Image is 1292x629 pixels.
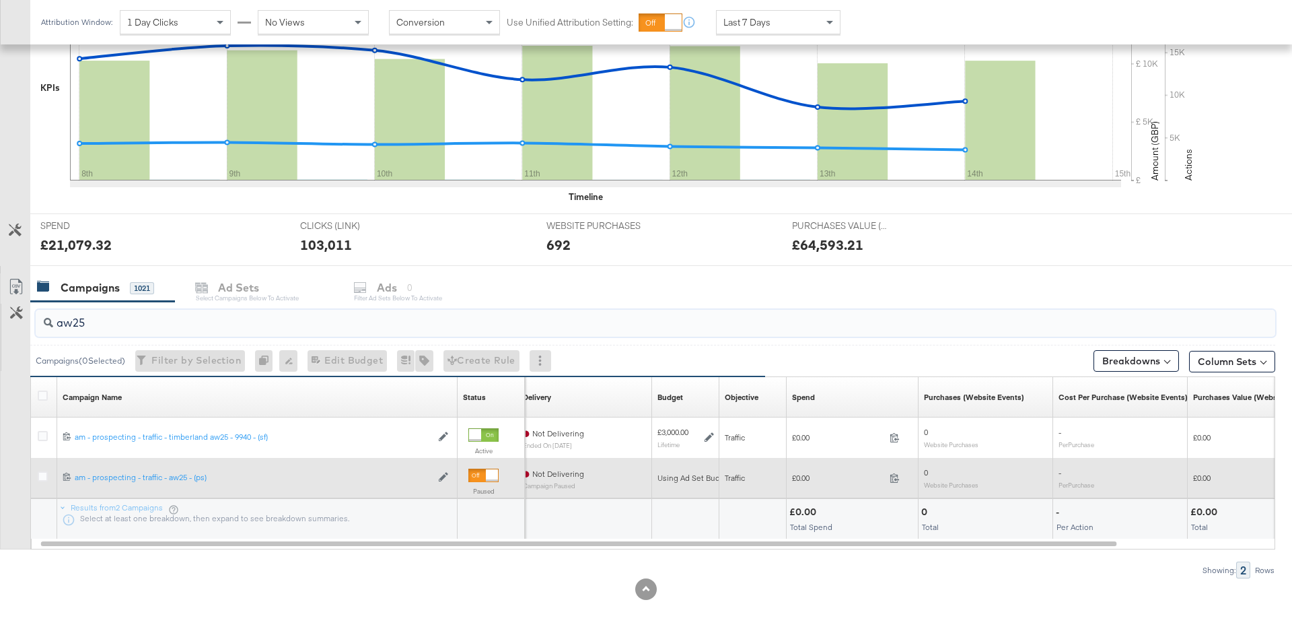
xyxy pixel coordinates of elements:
[1056,522,1093,532] span: Per Action
[546,220,647,232] span: WEBSITE PURCHASES
[789,506,820,519] div: £0.00
[61,280,120,296] div: Campaigns
[130,282,154,294] div: 1021
[569,191,603,203] div: Timeline
[40,220,141,232] span: SPEND
[921,506,931,519] div: 0
[1058,481,1094,489] sub: Per Purchase
[1236,562,1250,578] div: 2
[1202,566,1236,575] div: Showing:
[725,473,745,483] span: Traffic
[40,235,112,255] div: £21,079.32
[523,392,551,403] a: Reflects the ability of your Ad Campaign to achieve delivery based on ad states, schedule and bud...
[468,487,499,496] label: Paused
[1193,432,1211,442] span: £0.00
[300,220,401,232] span: CLICKS (LINK)
[532,428,584,438] span: Not Delivering
[1093,350,1179,372] button: Breakdowns
[924,392,1024,403] a: The number of times a purchase was made tracked by your Custom Audience pixel on your website aft...
[40,81,60,94] div: KPIs
[75,432,431,443] a: am - prospecting - traffic - timberland aw25 - 9940 - (sf)
[532,469,584,479] span: Not Delivering
[1058,392,1188,403] div: Cost Per Purchase (Website Events)
[657,473,732,484] div: Using Ad Set Budget
[523,392,551,403] div: Delivery
[657,427,688,438] div: £3,000.00
[1058,392,1188,403] a: The average cost for each purchase tracked by your Custom Audience pixel on your website after pe...
[1182,149,1194,180] text: Actions
[63,392,122,403] a: Your campaign name.
[922,522,939,532] span: Total
[790,522,832,532] span: Total Spend
[463,392,486,403] div: Status
[1254,566,1275,575] div: Rows
[924,481,978,489] sub: Website Purchases
[723,16,770,28] span: Last 7 Days
[792,392,815,403] div: Spend
[546,235,571,255] div: 692
[1056,506,1063,519] div: -
[1191,522,1208,532] span: Total
[725,392,758,403] a: Your campaign's objective.
[792,235,863,255] div: £64,593.21
[468,446,499,455] label: Active
[265,16,305,28] span: No Views
[1190,506,1221,519] div: £0.00
[1058,467,1061,477] span: -
[1193,473,1211,483] span: £0.00
[725,432,745,442] span: Traffic
[63,392,122,403] div: Campaign Name
[53,304,1161,331] input: Search Campaigns by Name, ID or Objective
[36,355,125,367] div: Campaigns ( 0 Selected)
[792,392,815,403] a: The total amount spent to date.
[1189,351,1275,372] button: Column Sets
[523,442,584,449] sub: ended on [DATE]
[924,440,978,449] sub: Website Purchases
[507,16,633,29] label: Use Unified Attribution Setting:
[924,467,928,477] span: 0
[523,482,584,490] sub: Campaign Paused
[1058,440,1094,449] sub: Per Purchase
[792,473,884,483] span: £0.00
[725,392,758,403] div: Objective
[75,432,431,442] div: am - prospecting - traffic - timberland aw25 - 9940 - (sf)
[657,392,683,403] a: The maximum amount you're willing to spend on your ads, on average each day or over the lifetime ...
[40,18,113,27] div: Attribution Window:
[127,16,178,28] span: 1 Day Clicks
[657,392,683,403] div: Budget
[396,16,445,28] span: Conversion
[1058,427,1061,437] span: -
[924,392,1024,403] div: Purchases (Website Events)
[75,472,431,484] a: am - prospecting - traffic - aw25 - (ps)
[463,392,486,403] a: Shows the current state of your Ad Campaign.
[1149,121,1161,180] text: Amount (GBP)
[255,350,279,372] div: 0
[792,220,893,232] span: PURCHASES VALUE (WEBSITE EVENTS)
[300,235,352,255] div: 103,011
[924,427,928,437] span: 0
[657,440,680,449] sub: Lifetime
[792,432,884,442] span: £0.00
